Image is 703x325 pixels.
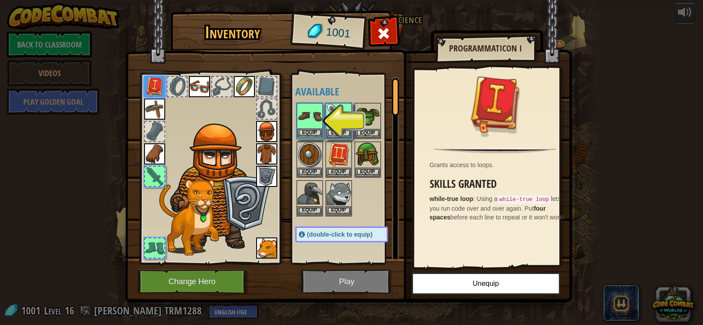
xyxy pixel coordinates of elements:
span: 1001 [325,24,351,42]
h1: Inventory [177,23,289,42]
button: Equip [326,129,351,138]
img: portrait.png [144,76,165,97]
strong: while-true loop [430,195,474,202]
img: portrait.png [297,181,322,206]
img: portrait.png [256,166,277,187]
button: Equip [355,129,380,138]
button: Equip [297,128,322,138]
span: : [473,195,477,202]
img: portrait.png [256,121,277,142]
button: Equip [297,206,322,215]
strong: four spaces [430,205,546,221]
button: Change Hero [138,270,249,294]
button: Equip [326,206,351,215]
img: portrait.png [297,142,322,167]
img: portrait.png [326,104,351,128]
span: Using a lets you run code over and over again. Put before each line to repeat or it won't work! [430,195,565,221]
img: portrait.png [326,142,351,167]
img: portrait.png [326,181,351,206]
div: Grants access to loops. [430,161,565,169]
img: portrait.png [467,76,524,133]
h3: Skills Granted [430,178,565,190]
img: portrait.png [256,237,277,259]
span: (double-click to equip) [307,231,373,238]
button: Equip [355,168,380,177]
img: portrait.png [355,142,380,167]
code: while-true loop [497,196,551,204]
img: portrait.png [256,143,277,164]
img: cougar-paper-dolls.png [159,179,219,256]
img: portrait.png [189,76,210,97]
button: Equip [297,168,322,177]
img: portrait.png [234,76,255,97]
button: Unequip [412,273,560,295]
img: male.png [166,124,274,252]
button: Equip [326,168,351,177]
img: portrait.png [297,104,322,128]
h2: Programmaticon I [444,44,527,53]
img: portrait.png [144,143,165,164]
h4: Available [295,86,406,97]
img: portrait.png [144,99,165,120]
img: portrait.png [355,104,380,128]
img: hr.png [434,148,556,153]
